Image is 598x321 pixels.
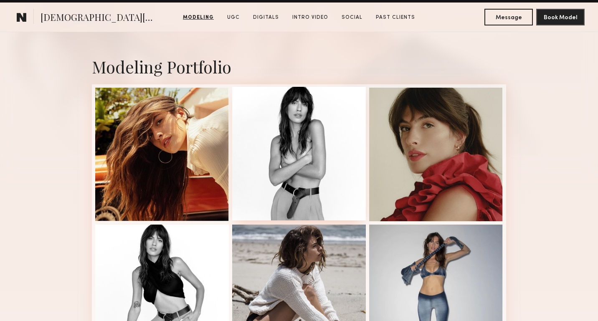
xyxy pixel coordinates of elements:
[224,14,243,21] a: UGC
[372,14,418,21] a: Past Clients
[289,14,332,21] a: Intro Video
[180,14,217,21] a: Modeling
[338,14,366,21] a: Social
[250,14,282,21] a: Digitals
[92,56,506,78] div: Modeling Portfolio
[536,9,585,25] button: Book Model
[484,9,533,25] button: Message
[41,11,153,25] span: [DEMOGRAPHIC_DATA][PERSON_NAME]
[536,13,585,20] a: Book Model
